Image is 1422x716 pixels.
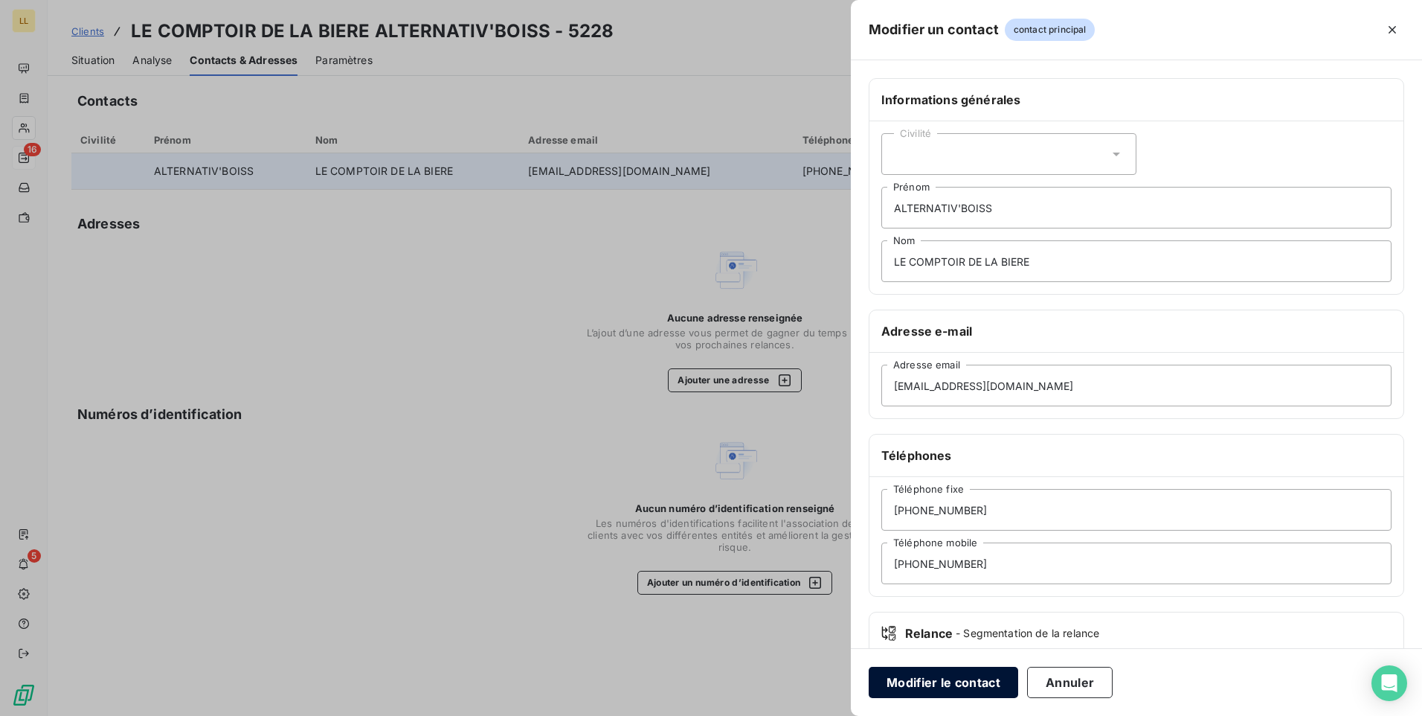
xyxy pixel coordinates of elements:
[881,322,1392,340] h6: Adresse e-mail
[869,19,999,40] h5: Modifier un contact
[881,447,1392,464] h6: Téléphones
[881,365,1392,406] input: placeholder
[881,187,1392,228] input: placeholder
[869,667,1018,698] button: Modifier le contact
[881,240,1392,282] input: placeholder
[956,626,1099,641] span: - Segmentation de la relance
[881,543,1392,584] input: placeholder
[881,489,1392,531] input: placeholder
[1371,665,1407,701] div: Open Intercom Messenger
[881,91,1392,109] h6: Informations générales
[1005,19,1096,41] span: contact principal
[881,624,1392,642] div: Relance
[1027,667,1113,698] button: Annuler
